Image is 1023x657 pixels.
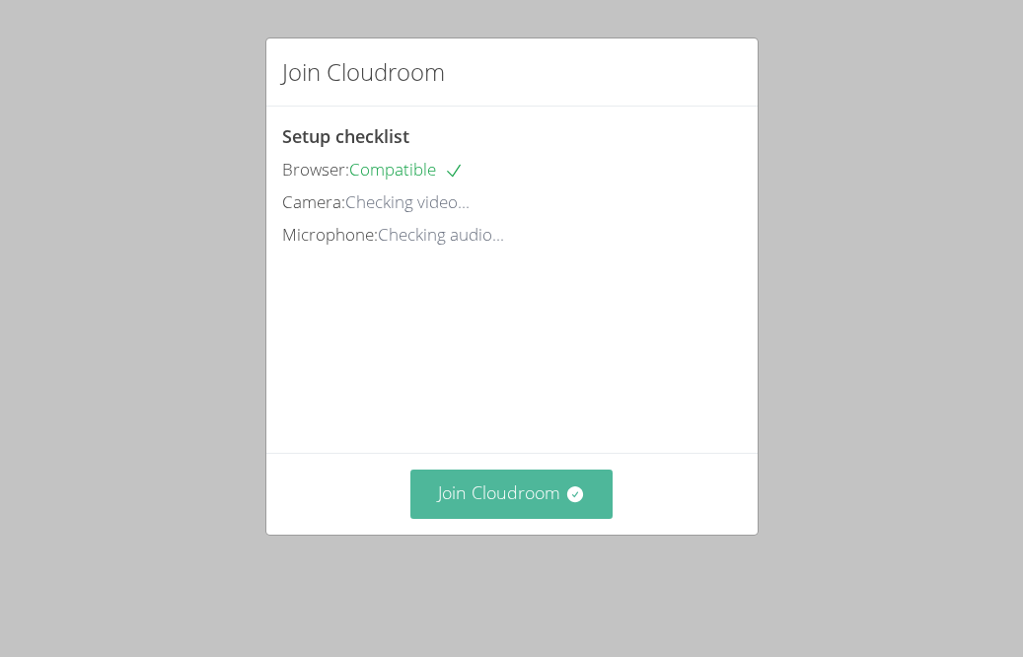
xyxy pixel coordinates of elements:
[349,158,464,181] span: Compatible
[378,223,504,246] span: Checking audio...
[282,190,345,213] span: Camera:
[345,190,470,213] span: Checking video...
[282,124,409,148] span: Setup checklist
[282,54,445,90] h2: Join Cloudroom
[282,223,378,246] span: Microphone:
[410,470,613,518] button: Join Cloudroom
[282,158,349,181] span: Browser:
